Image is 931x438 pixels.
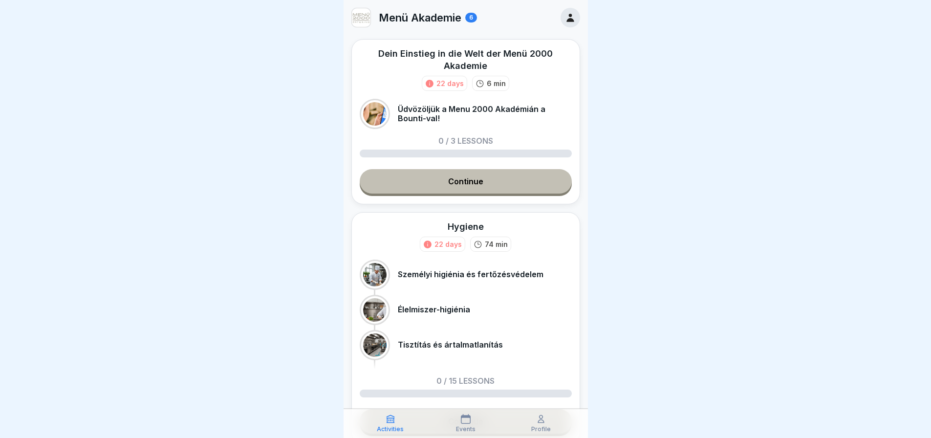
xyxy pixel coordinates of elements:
[352,8,370,27] img: v3gslzn6hrr8yse5yrk8o2yg.png
[398,305,470,314] p: Élelmiszer-higiénia
[398,270,543,279] p: Személyi higiénia és fertőzésvédelem
[436,377,495,385] p: 0 / 15 lessons
[465,13,477,22] div: 6
[438,137,493,145] p: 0 / 3 lessons
[379,11,461,24] p: Menü Akademie
[531,426,551,433] p: Profile
[377,426,404,433] p: Activities
[448,220,484,233] div: Hygiene
[436,78,464,88] div: 22 days
[398,340,503,350] p: Tisztítás és ártalmatlanítás
[485,239,508,249] p: 74 min
[360,169,572,194] a: Continue
[434,239,462,249] div: 22 days
[360,47,572,72] div: Dein Einstieg in die Welt der Menü 2000 Akademie
[487,78,506,88] p: 6 min
[456,426,476,433] p: Events
[398,105,572,123] p: Üdvözöljük a Menu 2000 Akadémián a Bounti-val!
